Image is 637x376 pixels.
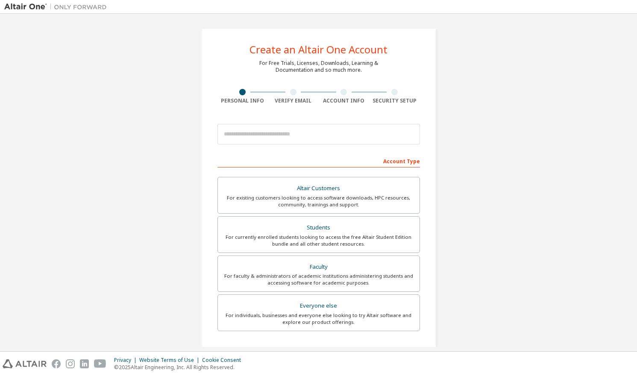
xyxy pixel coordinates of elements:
div: Students [223,222,414,234]
div: For Free Trials, Licenses, Downloads, Learning & Documentation and so much more. [259,60,378,73]
div: For currently enrolled students looking to access the free Altair Student Edition bundle and all ... [223,234,414,247]
div: Verify Email [268,97,319,104]
img: linkedin.svg [80,359,89,368]
div: Personal Info [217,97,268,104]
div: Faculty [223,261,414,273]
div: Your Profile [217,344,420,358]
img: facebook.svg [52,359,61,368]
img: youtube.svg [94,359,106,368]
div: Account Info [319,97,370,104]
div: Website Terms of Use [139,357,202,364]
div: Account Type [217,154,420,167]
div: Create an Altair One Account [250,44,387,55]
img: instagram.svg [66,359,75,368]
img: Altair One [4,3,111,11]
div: For individuals, businesses and everyone else looking to try Altair software and explore our prod... [223,312,414,326]
div: Cookie Consent [202,357,246,364]
img: altair_logo.svg [3,359,47,368]
div: For faculty & administrators of academic institutions administering students and accessing softwa... [223,273,414,286]
div: Everyone else [223,300,414,312]
div: Privacy [114,357,139,364]
div: Security Setup [369,97,420,104]
p: © 2025 Altair Engineering, Inc. All Rights Reserved. [114,364,246,371]
div: For existing customers looking to access software downloads, HPC resources, community, trainings ... [223,194,414,208]
div: Altair Customers [223,182,414,194]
